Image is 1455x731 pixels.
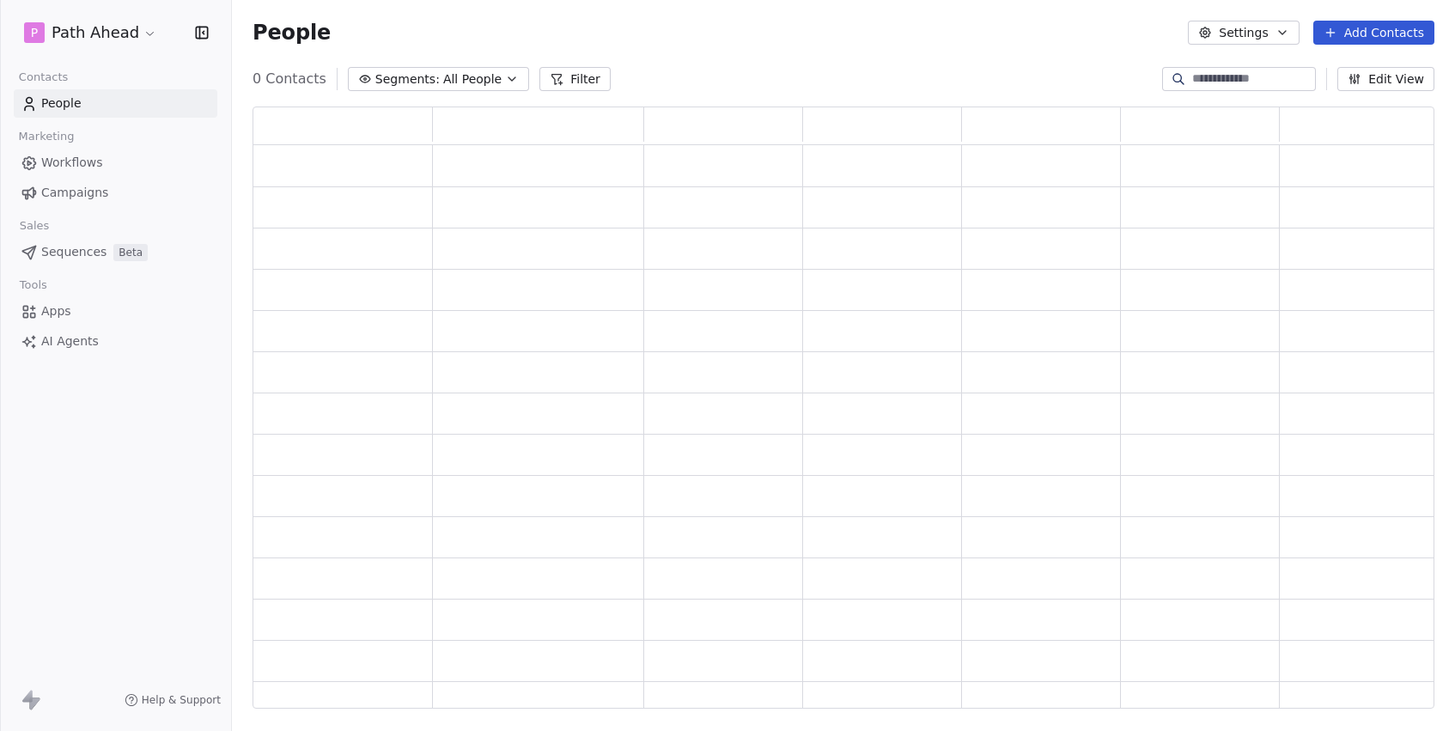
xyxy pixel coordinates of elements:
[41,332,99,350] span: AI Agents
[12,272,54,298] span: Tools
[253,69,326,89] span: 0 Contacts
[253,20,331,46] span: People
[253,145,1439,710] div: grid
[14,179,217,207] a: Campaigns
[1313,21,1434,45] button: Add Contacts
[41,243,107,261] span: Sequences
[14,149,217,177] a: Workflows
[14,89,217,118] a: People
[142,693,221,707] span: Help & Support
[41,154,103,172] span: Workflows
[443,70,502,88] span: All People
[12,213,57,239] span: Sales
[41,94,82,113] span: People
[14,327,217,356] a: AI Agents
[21,18,161,47] button: PPath Ahead
[41,302,71,320] span: Apps
[52,21,139,44] span: Path Ahead
[539,67,611,91] button: Filter
[41,184,108,202] span: Campaigns
[1337,67,1434,91] button: Edit View
[1188,21,1299,45] button: Settings
[31,24,38,41] span: P
[11,64,76,90] span: Contacts
[14,297,217,326] a: Apps
[14,238,217,266] a: SequencesBeta
[375,70,440,88] span: Segments:
[125,693,221,707] a: Help & Support
[113,244,148,261] span: Beta
[11,124,82,149] span: Marketing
